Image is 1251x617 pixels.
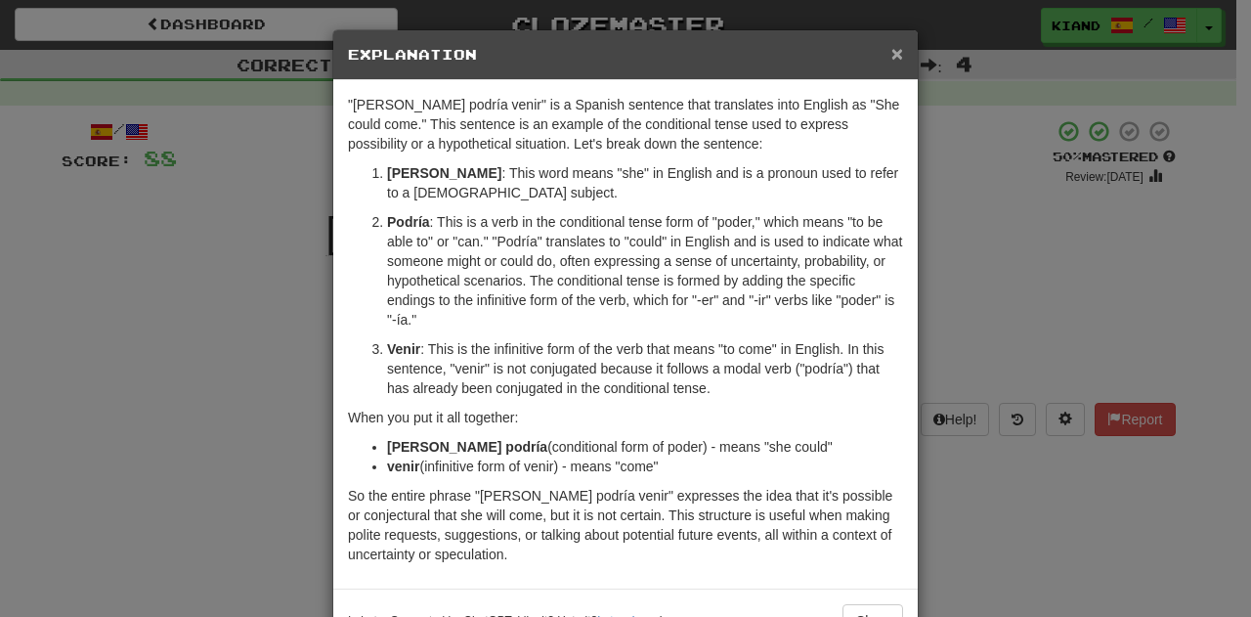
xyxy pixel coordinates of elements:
[387,212,903,330] p: : This is a verb in the conditional tense form of "poder," which means "to be able to" or "can." ...
[387,459,419,474] strong: venir
[348,95,903,154] p: "[PERSON_NAME] podría venir" is a Spanish sentence that translates into English as "She could com...
[348,408,903,427] p: When you put it all together:
[387,437,903,457] li: (conditional form of poder) - means "she could"
[891,42,903,65] span: ×
[387,214,430,230] strong: Podría
[387,165,501,181] strong: [PERSON_NAME]
[387,439,547,455] strong: [PERSON_NAME] podría
[891,43,903,64] button: Close
[348,45,903,65] h5: Explanation
[348,486,903,564] p: So the entire phrase "[PERSON_NAME] podría venir" expresses the idea that it's possible or conjec...
[387,339,903,398] p: : This is the infinitive form of the verb that means "to come" in English. In this sentence, "ven...
[387,341,420,357] strong: Venir
[387,163,903,202] p: : This word means "she" in English and is a pronoun used to refer to a [DEMOGRAPHIC_DATA] subject.
[387,457,903,476] li: (infinitive form of venir) - means "come"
